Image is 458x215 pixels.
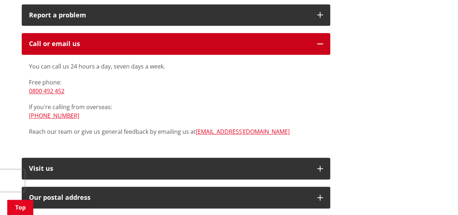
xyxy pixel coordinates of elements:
[29,194,310,201] h2: Our postal address
[29,78,323,95] p: Free phone:
[29,112,79,120] a: [PHONE_NUMBER]
[29,165,310,172] p: Visit us
[7,200,33,215] a: Top
[22,33,330,55] button: Call or email us
[22,187,330,208] button: Our postal address
[425,185,451,211] iframe: Messenger Launcher
[22,4,330,26] button: Report a problem
[29,12,310,19] p: Report a problem
[29,87,64,95] a: 0800 492 452
[196,128,290,136] a: [EMAIL_ADDRESS][DOMAIN_NAME]
[29,40,310,47] div: Call or email us
[29,62,323,71] p: You can call us 24 hours a day, seven days a week.
[29,103,323,120] p: If you're calling from overseas:
[29,127,323,136] p: Reach our team or give us general feedback by emailing us at
[22,158,330,179] button: Visit us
